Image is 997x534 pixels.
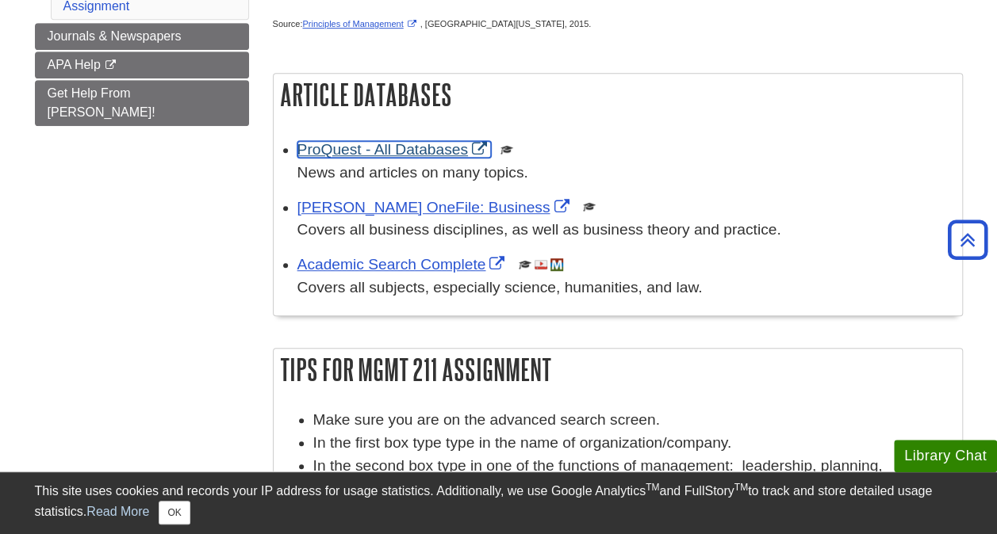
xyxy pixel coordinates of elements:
[35,23,249,50] a: Journals & Newspapers
[297,219,954,242] p: Covers all business disciplines, as well as business theory and practice.
[104,60,117,71] i: This link opens in a new window
[35,482,963,524] div: This site uses cookies and records your IP address for usage statistics. Additionally, we use Goo...
[48,86,155,119] span: Get Help From [PERSON_NAME]!
[48,58,101,71] span: APA Help
[535,258,547,271] img: Audio & Video
[297,162,954,185] p: News and articles on many topics.
[274,74,962,116] h2: Article Databases
[86,505,149,518] a: Read More
[35,80,249,126] a: Get Help From [PERSON_NAME]!
[297,199,573,216] a: Link opens in new window
[550,258,563,271] img: MeL (Michigan electronic Library)
[274,349,962,391] h2: Tips for MGMT 211 Assignment
[583,200,596,213] img: Scholarly or Peer Reviewed
[48,29,182,43] span: Journals & Newspapers
[297,256,509,273] a: Link opens in new window
[894,440,997,472] button: Library Chat
[35,51,249,78] a: APA Help
[942,229,993,250] a: Back to Top
[734,482,748,493] sup: TM
[273,19,592,29] span: Source: , [GEOGRAPHIC_DATA][US_STATE], 2015.
[646,482,659,493] sup: TM
[519,258,531,271] img: Scholarly or Peer Reviewed
[313,432,954,455] li: In the first box type type in the name of organization/company.
[313,409,954,432] li: Make sure you are on the advanced search screen.
[297,277,954,299] p: Covers all subjects, especially science, humanities, and law.
[313,455,954,501] li: In the second box type in one of the functions of management: leadership, planning, organizing, o...
[297,141,491,158] a: Link opens in new window
[302,19,420,29] a: Link opens in new window
[159,501,190,524] button: Close
[500,143,513,156] img: Scholarly or Peer Reviewed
